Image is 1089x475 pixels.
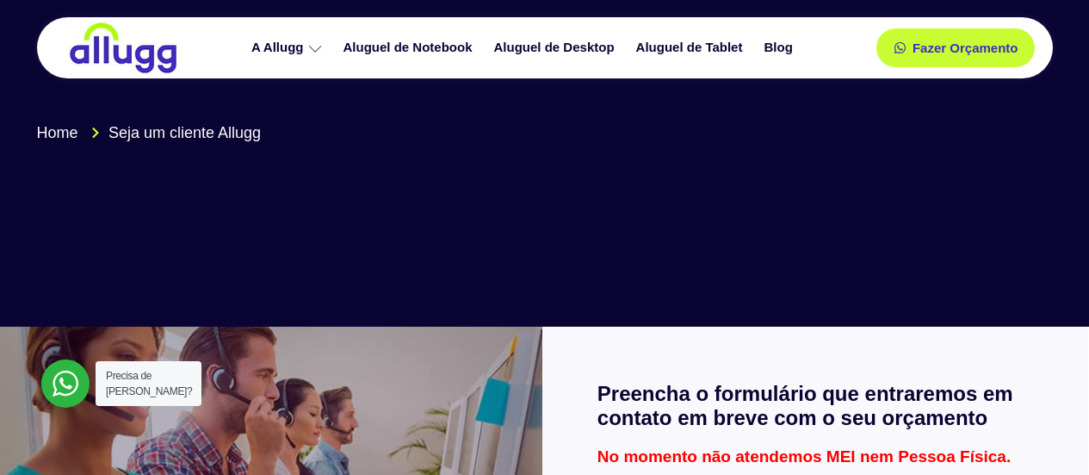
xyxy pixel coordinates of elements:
[597,448,1034,465] p: No momento não atendemos MEI nem Pessoa Física.
[913,41,1018,54] span: Fazer Orçamento
[876,28,1036,67] a: Fazer Orçamento
[243,33,335,63] a: A Allugg
[486,33,628,63] a: Aluguel de Desktop
[104,122,261,145] span: Seja um cliente Allugg
[597,382,1034,432] h2: Preencha o formulário que entraremos em contato em breve com o seu orçamento
[37,122,78,145] span: Home
[755,33,805,63] a: Blog
[335,33,486,63] a: Aluguel de Notebook
[628,33,756,63] a: Aluguel de Tablet
[106,370,192,397] span: Precisa de [PERSON_NAME]?
[67,22,179,74] img: locação de TI é Allugg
